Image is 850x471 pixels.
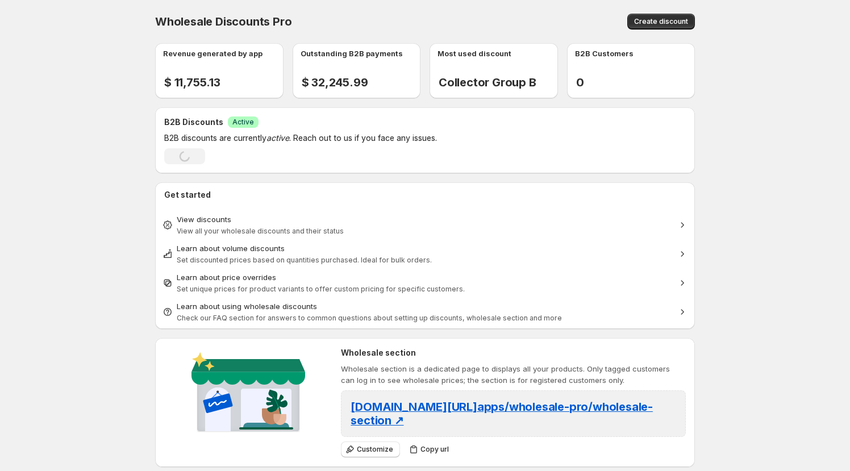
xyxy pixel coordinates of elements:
[420,445,449,454] span: Copy url
[301,48,403,59] p: Outstanding B2B payments
[634,17,688,26] span: Create discount
[576,76,695,89] h2: 0
[177,272,673,283] div: Learn about price overrides
[341,363,686,386] p: Wholesale section is a dedicated page to displays all your products. Only tagged customers can lo...
[232,118,254,127] span: Active
[439,76,558,89] h2: Collector Group B
[351,400,653,427] span: [DOMAIN_NAME][URL] apps/wholesale-pro/wholesale-section ↗
[351,403,653,426] a: [DOMAIN_NAME][URL]apps/wholesale-pro/wholesale-section ↗
[177,227,344,235] span: View all your wholesale discounts and their status
[438,48,511,59] p: Most used discount
[266,133,289,143] em: active
[164,116,223,128] h2: B2B Discounts
[187,347,310,441] img: Wholesale section
[357,445,393,454] span: Customize
[177,285,465,293] span: Set unique prices for product variants to offer custom pricing for specific customers.
[177,256,432,264] span: Set discounted prices based on quantities purchased. Ideal for bulk orders.
[164,189,686,201] h2: Get started
[177,214,673,225] div: View discounts
[341,441,400,457] button: Customize
[163,48,262,59] p: Revenue generated by app
[341,347,686,359] h2: Wholesale section
[164,76,284,89] h2: $ 11,755.13
[177,301,673,312] div: Learn about using wholesale discounts
[177,243,673,254] div: Learn about volume discounts
[164,132,618,144] p: B2B discounts are currently . Reach out to us if you face any issues.
[575,48,634,59] p: B2B Customers
[302,76,421,89] h2: $ 32,245.99
[155,15,291,28] span: Wholesale Discounts Pro
[405,441,456,457] button: Copy url
[177,314,562,322] span: Check our FAQ section for answers to common questions about setting up discounts, wholesale secti...
[627,14,695,30] button: Create discount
